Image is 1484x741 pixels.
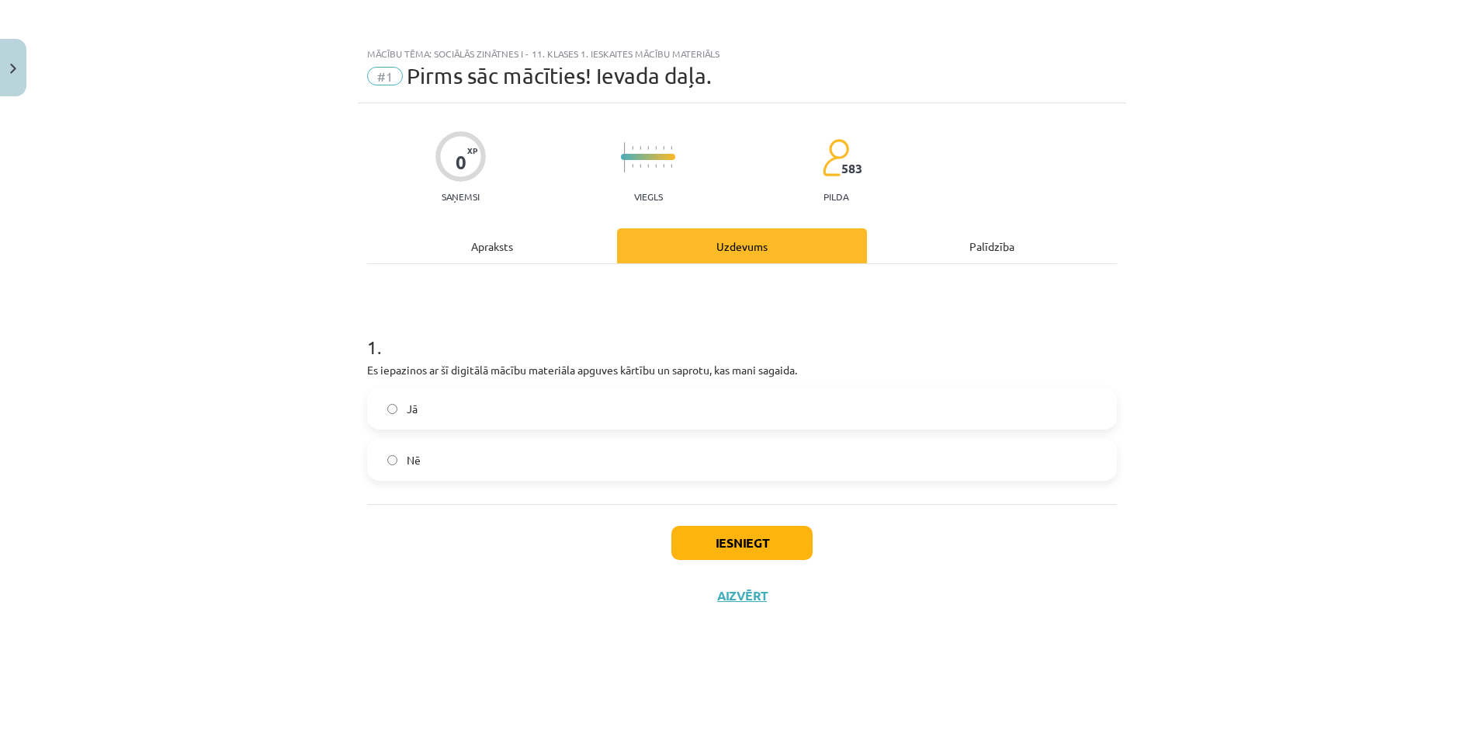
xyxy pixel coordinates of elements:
img: icon-short-line-57e1e144782c952c97e751825c79c345078a6d821885a25fce030b3d8c18986b.svg [655,146,657,150]
img: icon-short-line-57e1e144782c952c97e751825c79c345078a6d821885a25fce030b3d8c18986b.svg [671,146,672,150]
img: icon-long-line-d9ea69661e0d244f92f715978eff75569469978d946b2353a9bb055b3ed8787d.svg [624,142,626,172]
div: 0 [456,151,466,173]
input: Jā [387,404,397,414]
img: students-c634bb4e5e11cddfef0936a35e636f08e4e9abd3cc4e673bd6f9a4125e45ecb1.svg [822,138,849,177]
span: Pirms sāc mācīties! Ievada daļa. [407,63,712,89]
span: XP [467,146,477,155]
img: icon-short-line-57e1e144782c952c97e751825c79c345078a6d821885a25fce030b3d8c18986b.svg [647,146,649,150]
img: icon-short-line-57e1e144782c952c97e751825c79c345078a6d821885a25fce030b3d8c18986b.svg [663,164,664,168]
div: Mācību tēma: Sociālās zinātnes i - 11. klases 1. ieskaites mācību materiāls [367,48,1117,59]
div: Uzdevums [617,228,867,263]
img: icon-short-line-57e1e144782c952c97e751825c79c345078a6d821885a25fce030b3d8c18986b.svg [632,164,633,168]
img: icon-short-line-57e1e144782c952c97e751825c79c345078a6d821885a25fce030b3d8c18986b.svg [655,164,657,168]
img: icon-short-line-57e1e144782c952c97e751825c79c345078a6d821885a25fce030b3d8c18986b.svg [663,146,664,150]
img: icon-close-lesson-0947bae3869378f0d4975bcd49f059093ad1ed9edebbc8119c70593378902aed.svg [10,64,16,74]
button: Aizvērt [713,588,771,604]
p: Es iepazinos ar šī digitālā mācību materiāla apguves kārtību un saprotu, kas mani sagaida. [367,362,1117,378]
img: icon-short-line-57e1e144782c952c97e751825c79c345078a6d821885a25fce030b3d8c18986b.svg [671,164,672,168]
img: icon-short-line-57e1e144782c952c97e751825c79c345078a6d821885a25fce030b3d8c18986b.svg [640,164,641,168]
p: Saņemsi [435,191,486,202]
img: icon-short-line-57e1e144782c952c97e751825c79c345078a6d821885a25fce030b3d8c18986b.svg [647,164,649,168]
button: Iesniegt [671,526,813,560]
div: Palīdzība [867,228,1117,263]
p: Viegls [634,191,663,202]
img: icon-short-line-57e1e144782c952c97e751825c79c345078a6d821885a25fce030b3d8c18986b.svg [632,146,633,150]
h1: 1 . [367,309,1117,357]
span: 583 [841,162,862,176]
span: Nē [407,452,421,468]
input: Nē [387,455,397,465]
span: Jā [407,401,418,417]
div: Apraksts [367,228,617,263]
p: pilda [823,191,848,202]
img: icon-short-line-57e1e144782c952c97e751825c79c345078a6d821885a25fce030b3d8c18986b.svg [640,146,641,150]
span: #1 [367,67,403,85]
